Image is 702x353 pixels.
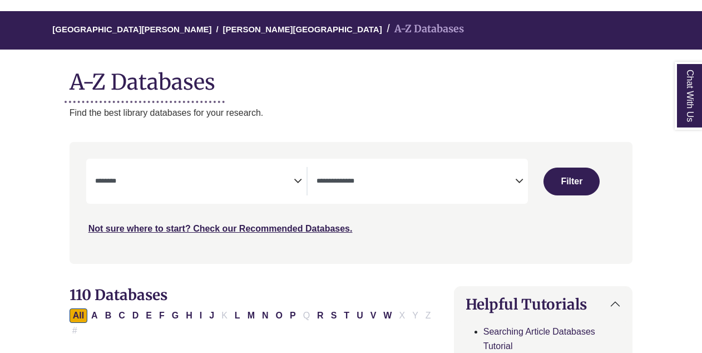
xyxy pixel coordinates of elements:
[483,327,595,351] a: Searching Article Databases Tutorial
[244,308,258,323] button: Filter Results M
[223,23,382,34] a: [PERSON_NAME][GEOGRAPHIC_DATA]
[273,308,286,323] button: Filter Results O
[196,308,205,323] button: Filter Results I
[340,308,353,323] button: Filter Results T
[70,310,436,335] div: Alpha-list to filter by first letter of database name
[70,61,633,95] h1: A-Z Databases
[115,308,128,323] button: Filter Results C
[328,308,340,323] button: Filter Results S
[70,286,167,304] span: 110 Databases
[102,308,115,323] button: Filter Results B
[314,308,327,323] button: Filter Results R
[382,21,464,37] li: A-Z Databases
[259,308,272,323] button: Filter Results N
[156,308,168,323] button: Filter Results F
[70,142,633,263] nav: Search filters
[543,168,600,195] button: Submit for Search Results
[95,178,294,187] textarea: Search
[129,308,142,323] button: Filter Results D
[286,308,299,323] button: Filter Results P
[367,308,380,323] button: Filter Results V
[88,308,101,323] button: Filter Results A
[454,287,632,322] button: Helpful Tutorials
[70,11,633,50] nav: breadcrumb
[317,178,515,187] textarea: Search
[353,308,367,323] button: Filter Results U
[231,308,244,323] button: Filter Results L
[380,308,395,323] button: Filter Results W
[52,23,211,34] a: [GEOGRAPHIC_DATA][PERSON_NAME]
[142,308,155,323] button: Filter Results E
[206,308,217,323] button: Filter Results J
[70,106,633,120] p: Find the best library databases for your research.
[169,308,182,323] button: Filter Results G
[88,224,353,233] a: Not sure where to start? Check our Recommended Databases.
[70,308,87,323] button: All
[182,308,196,323] button: Filter Results H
